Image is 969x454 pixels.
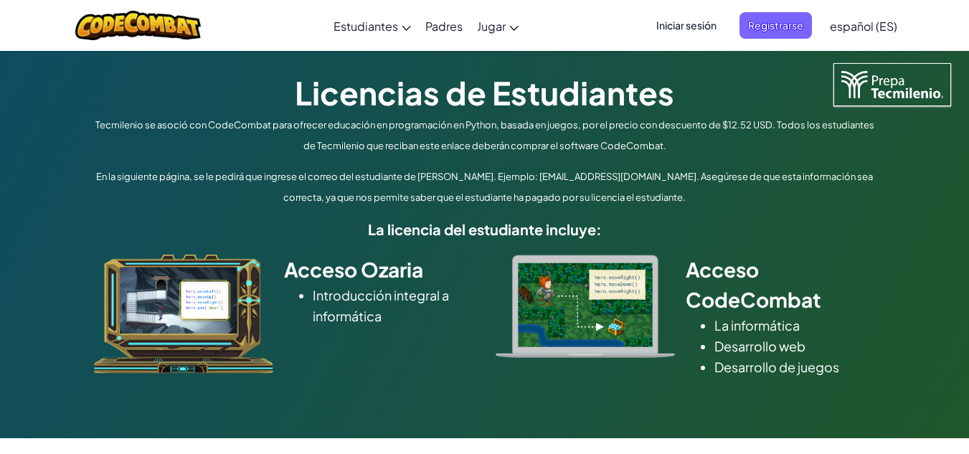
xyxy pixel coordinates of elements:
[90,166,879,208] p: En la siguiente página, se le pedirá que ingrese el correo del estudiante de [PERSON_NAME]. Ejemp...
[418,6,470,45] a: Padres
[90,70,879,115] h1: Licencias de Estudiantes
[714,356,876,377] li: Desarrollo de juegos
[714,336,876,356] li: Desarrollo web
[313,285,474,326] li: Introducción integral a informática
[90,115,879,156] p: Tecmilenio se asoció con CodeCombat para ofrecer educación en programación en Python, basada en j...
[90,218,879,240] h5: La licencia del estudiante incluye:
[714,315,876,336] li: La informática
[75,11,201,40] img: CodeCombat logo
[648,12,725,39] button: Iniciar sesión
[326,6,418,45] a: Estudiantes
[94,255,273,374] img: ozaria_acodus.png
[496,255,675,358] img: type_real_code.png
[739,12,812,39] button: Registrarse
[334,19,398,34] span: Estudiantes
[284,255,474,285] h2: Acceso Ozaria
[833,63,951,106] img: Tecmilenio logo
[830,19,897,34] span: español (ES)
[686,255,876,315] h2: Acceso CodeCombat
[470,6,526,45] a: Jugar
[477,19,506,34] span: Jugar
[823,6,904,45] a: español (ES)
